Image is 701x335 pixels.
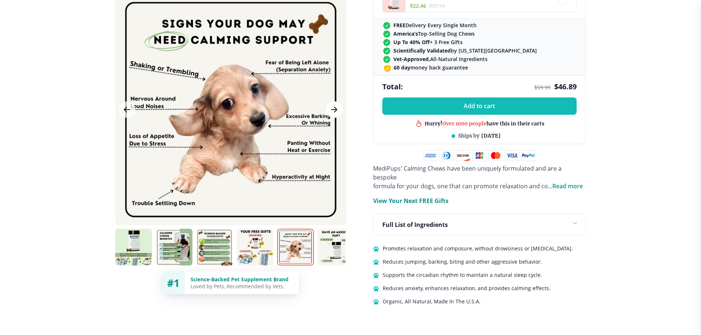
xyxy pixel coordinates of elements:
[424,150,535,161] img: payment methods
[383,284,550,293] span: Reduces anxiety, enhances relaxation, and provides calming effects.
[373,182,548,190] span: formula for your dogs, one that can promote relaxation and co
[393,39,430,46] strong: Up To 40% Off
[442,113,486,120] span: Over 1000 people
[191,276,293,283] div: Science-Backed Pet Supplement Brand
[393,56,488,63] span: All-Natural Ingredients
[383,244,573,253] span: Promotes relaxation and composure, without drowsiness or [MEDICAL_DATA].
[393,22,477,29] span: Delivery Every Single Month
[373,164,562,181] span: MediPups' Calming Chews have been uniquely formulated and are a bespoke
[453,122,486,128] span: Best product
[393,30,475,37] span: Top-Selling Dog Chews
[383,257,542,266] span: Reduces jumping, barking, biting and other aggressive behavior.
[191,283,293,290] div: Loved by Pets, Recommended by Vets.
[453,122,516,129] div: in this shop
[382,220,448,229] p: Full List of Ingredients
[326,101,343,118] button: Next Image
[554,82,577,92] span: $ 46.89
[393,22,406,29] strong: FREE
[394,64,410,71] strong: 60 day
[393,47,451,54] strong: Scientifically Validated
[548,182,583,190] span: ...
[425,113,544,120] div: Hurry! have this in their carts
[393,39,463,46] span: + 3 Free Gifts
[383,271,542,279] span: Supports the circadian rhythm to maintain a natural sleep cycle.
[429,2,445,9] span: $ 29.94
[552,182,583,190] span: Read more
[115,229,152,265] img: Calming Chews | Natural Dog Supplements
[277,229,314,265] img: Calming Chews | Natural Dog Supplements
[373,196,449,205] p: View Your Next FREE Gifts
[119,101,135,118] button: Previous Image
[393,47,537,54] span: by [US_STATE][GEOGRAPHIC_DATA]
[237,229,273,265] img: Calming Chews | Natural Dog Supplements
[196,229,233,265] img: Calming Chews | Natural Dog Supplements
[394,64,468,71] span: money back guarantee
[534,84,550,91] span: $ 59.99
[458,132,479,139] span: Ships by
[464,103,495,110] span: Add to cart
[393,30,418,37] strong: America’s
[382,97,577,115] button: Add to cart
[383,297,481,306] span: Organic, All Natural, Made In The U.S.A.
[167,276,180,290] span: #1
[382,82,403,92] span: Total:
[393,56,430,63] strong: Vet-Approved,
[318,229,354,265] img: Calming Chews | Natural Dog Supplements
[410,2,426,9] span: $ 22.46
[481,132,500,139] span: [DATE]
[156,229,192,265] img: Calming Chews | Natural Dog Supplements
